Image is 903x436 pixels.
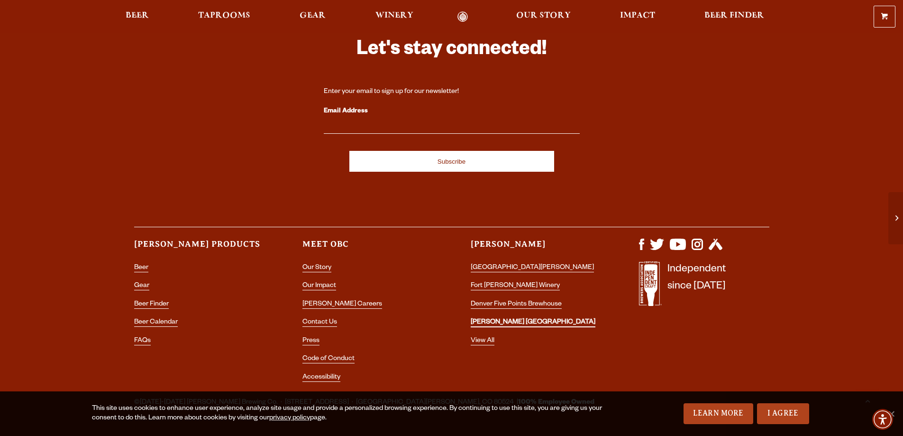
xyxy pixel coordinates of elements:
h3: [PERSON_NAME] Products [134,239,265,258]
a: privacy policy [269,415,310,422]
div: Enter your email to sign up for our newsletter! [324,87,580,97]
span: Beer [126,12,149,19]
a: Accessibility [302,374,340,382]
a: Gear [134,282,149,290]
a: Denver Five Points Brewhouse [471,301,562,309]
h3: Meet OBC [302,239,433,258]
span: Gear [300,12,326,19]
span: Our Story [516,12,571,19]
span: Impact [620,12,655,19]
a: Impact [614,11,661,22]
a: Code of Conduct [302,355,355,363]
span: Beer Finder [704,12,764,19]
a: Fort [PERSON_NAME] Winery [471,282,560,290]
p: Independent since [DATE] [667,261,726,311]
input: Subscribe [349,151,554,172]
a: I Agree [757,403,809,424]
a: Beer Finder [698,11,770,22]
a: Visit us on Instagram [692,245,703,253]
a: Visit us on YouTube [670,245,686,253]
span: Taprooms [198,12,250,19]
h3: [PERSON_NAME] [471,239,601,258]
a: Our Impact [302,282,336,290]
a: Press [302,337,319,345]
a: Contact Us [302,319,337,327]
a: Beer Finder [134,301,169,309]
div: This site uses cookies to enhance user experience, analyze site usage and provide a personalized ... [92,404,605,423]
div: Accessibility Menu [872,409,893,430]
a: Beer Calendar [134,319,178,327]
a: View All [471,337,494,345]
a: Odell Home [445,11,481,22]
a: Our Story [510,11,577,22]
a: Our Story [302,264,331,272]
h3: Let's stay connected! [324,37,580,65]
a: Visit us on X (formerly Twitter) [650,245,664,253]
a: Visit us on Facebook [639,245,644,253]
a: Scroll to top [856,389,879,412]
a: Gear [293,11,332,22]
a: Learn More [684,403,753,424]
a: [PERSON_NAME] Careers [302,301,382,309]
a: Visit us on Untappd [709,245,722,253]
a: Beer [134,264,148,272]
label: Email Address [324,105,580,118]
a: FAQs [134,337,151,345]
a: Taprooms [192,11,256,22]
span: Winery [375,12,413,19]
a: [PERSON_NAME] [GEOGRAPHIC_DATA] [471,319,595,327]
a: Beer [119,11,155,22]
a: [GEOGRAPHIC_DATA][PERSON_NAME] [471,264,594,272]
a: Winery [369,11,420,22]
